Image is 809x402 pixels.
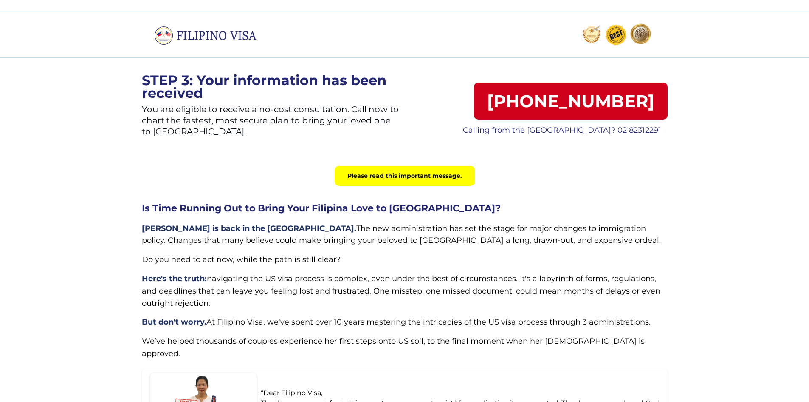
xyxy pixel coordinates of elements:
span: Do you need to act now, while the path is still clear? [142,255,341,264]
h2: Is Time Running Out to Bring Your Filipina Love to [GEOGRAPHIC_DATA]? [142,203,668,214]
span: The new administration has set the stage for major changes to immigration policy. Changes that ma... [142,224,661,245]
p: Calling from the [GEOGRAPHIC_DATA]? 02 82312291 [457,124,668,137]
span: navigating the US visa process is complex, even under the best of circumstances. It's a labyrinth... [142,274,660,308]
span: [PERSON_NAME] is back in the [GEOGRAPHIC_DATA]. [142,224,356,233]
p: You are eligible to receive a no-cost consultation. Call now to chart the fastest, most secure pl... [142,104,400,143]
span: Here's the truth: [142,274,207,283]
div: Please read this important message. [335,166,475,186]
span: At Filipino Visa, we've spent over 10 years mastering the intricacies of the US visa process thro... [206,317,651,327]
span: We’ve helped thousands of couples experience her first steps onto US soil, to the final moment wh... [142,336,645,358]
span: But don't worry. [142,317,206,327]
p: STEP 3: Your information has been received [142,74,400,100]
a: [PHONE_NUMBER] [474,83,667,120]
